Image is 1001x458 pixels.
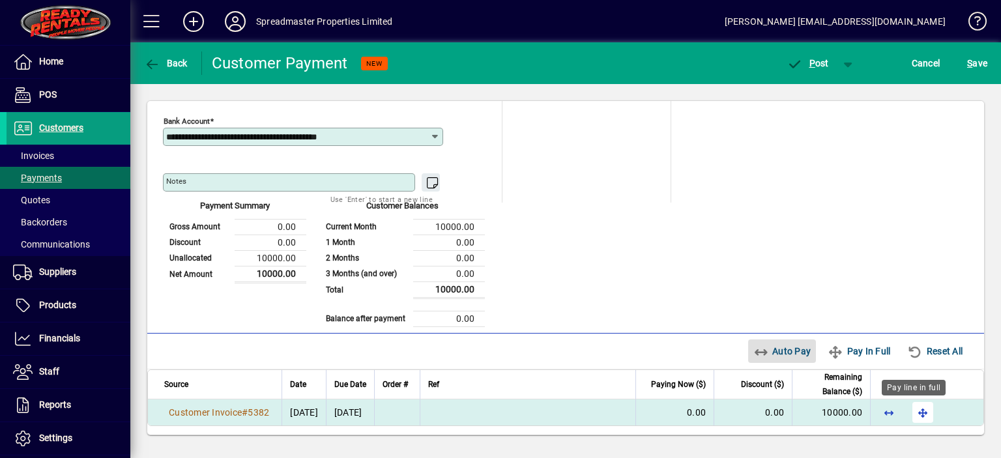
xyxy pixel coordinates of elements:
span: Staff [39,366,59,377]
span: 0.00 [687,407,706,418]
td: 0.00 [413,235,485,250]
td: 0.00 [235,235,306,250]
app-page-header-button: Back [130,51,202,75]
span: Order # [383,377,408,392]
button: Add [173,10,214,33]
span: POS [39,89,57,100]
span: Reports [39,399,71,410]
a: Staff [7,356,130,388]
a: Knowledge Base [959,3,985,45]
td: Net Amount [163,266,235,282]
span: Paying Now ($) [651,377,706,392]
td: 0.00 [235,219,306,235]
button: Cancel [908,51,944,75]
mat-hint: Use 'Enter' to start a new line [330,192,433,207]
mat-label: Bank Account [164,117,210,126]
span: 0.00 [765,407,784,418]
app-page-summary-card: Customer Balances [319,203,485,327]
span: Ref [428,377,439,392]
td: 0.00 [413,311,485,326]
div: Customer Balances [319,199,485,219]
td: 2 Months [319,250,413,266]
span: Payments [13,173,62,183]
span: S [967,58,972,68]
span: Reset All [907,341,963,362]
span: Remaining Balance ($) [800,370,862,399]
a: Products [7,289,130,322]
span: Communications [13,239,90,250]
button: Save [964,51,991,75]
td: 10000.00 [235,250,306,266]
a: Settings [7,422,130,455]
span: ave [967,53,987,74]
div: [PERSON_NAME] [EMAIL_ADDRESS][DOMAIN_NAME] [725,11,946,32]
td: [DATE] [326,399,374,425]
span: ost [787,58,829,68]
td: Discount [163,235,235,250]
td: Unallocated [163,250,235,266]
td: Total [319,281,413,298]
span: 10000.00 [822,407,862,418]
a: Financials [7,322,130,355]
span: Date [290,377,306,392]
a: Payments [7,167,130,189]
button: Profile [214,10,256,33]
a: Invoices [7,145,130,167]
td: 0.00 [413,266,485,281]
span: Quotes [13,195,50,205]
td: 0.00 [413,250,485,266]
a: Quotes [7,189,130,211]
button: Auto Pay [748,339,817,363]
span: P [809,58,815,68]
span: Suppliers [39,266,76,277]
span: Invoices [13,150,54,161]
td: 10000.00 [235,266,306,282]
td: Current Month [319,219,413,235]
span: Due Date [334,377,366,392]
span: Customers [39,122,83,133]
a: Home [7,46,130,78]
button: Back [141,51,191,75]
span: Back [144,58,188,68]
td: 10000.00 [413,281,485,298]
td: 1 Month [319,235,413,250]
span: Backorders [13,217,67,227]
span: Products [39,300,76,310]
span: Auto Pay [753,341,811,362]
span: Cancel [912,53,940,74]
a: POS [7,79,130,111]
span: Discount ($) [741,377,784,392]
div: Customer Payment [212,53,348,74]
span: NEW [366,59,383,68]
a: Suppliers [7,256,130,289]
td: 3 Months (and over) [319,266,413,281]
button: Reset All [902,339,968,363]
span: Customer Invoice [169,407,242,418]
app-page-summary-card: Payment Summary [163,203,306,283]
div: Spreadmaster Properties Limited [256,11,392,32]
div: Payment Summary [163,199,306,219]
span: Home [39,56,63,66]
td: 10000.00 [413,219,485,235]
a: Backorders [7,211,130,233]
span: [DATE] [290,407,318,418]
span: Settings [39,433,72,443]
span: 5382 [248,407,269,418]
a: Customer Invoice#5382 [164,405,274,420]
span: # [242,407,248,418]
td: Gross Amount [163,219,235,235]
span: Financials [39,333,80,343]
span: Pay In Full [828,341,890,362]
td: Balance after payment [319,311,413,326]
span: Source [164,377,188,392]
button: Pay In Full [822,339,895,363]
mat-label: Notes [166,177,186,186]
a: Communications [7,233,130,255]
div: Pay line in full [882,380,946,395]
button: Post [780,51,835,75]
a: Reports [7,389,130,422]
